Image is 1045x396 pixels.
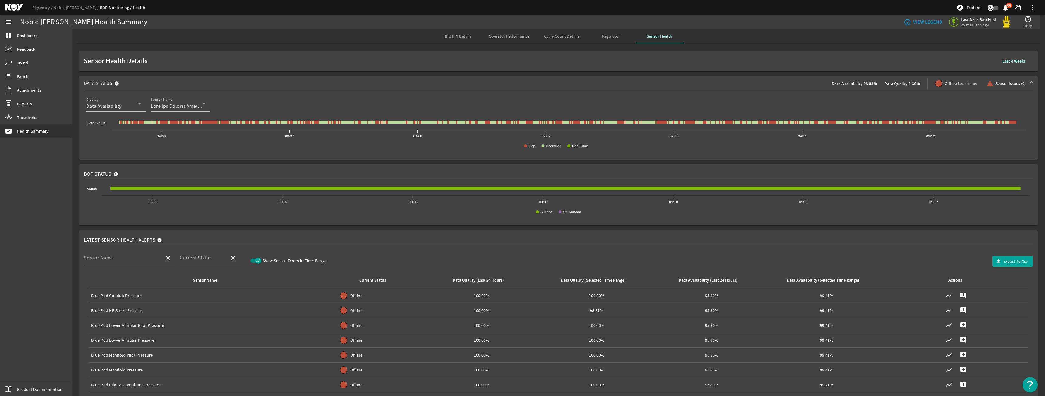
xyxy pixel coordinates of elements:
[427,293,537,299] div: 100.00%
[91,337,326,343] div: Blue Pod Lower Annular Pressure
[350,322,363,328] span: Offline
[489,34,529,38] span: Operator Performance
[427,322,537,328] div: 100.00%
[279,200,287,204] text: 09/07
[956,4,964,11] mat-icon: explore
[91,382,326,388] div: Blue Pod Pilot Accumulator Pressure
[945,366,952,374] mat-icon: show_chart
[960,366,967,374] mat-icon: add_comment
[542,337,652,343] div: 100.00%
[427,382,537,388] div: 100.00%
[1023,377,1038,392] button: Open Resource Center
[17,101,32,107] span: Reports
[657,367,767,373] div: 95.80%
[542,134,550,138] text: 09/09
[998,56,1030,66] button: Last 4 Weeks
[799,200,808,204] text: 09/11
[1000,16,1012,28] img: Yellowpod.svg
[657,307,767,313] div: 95.80%
[91,293,326,299] div: Blue Pod Conduit Pressure
[350,367,363,373] span: Offline
[1002,5,1009,11] button: 66
[91,352,326,358] div: Blue Pod Manifold Pilot Pressure
[954,3,983,12] button: Explore
[261,258,327,264] label: Show Sensor Errors in Time Range
[542,307,652,313] div: 98.81%
[193,277,217,284] div: Sensor Name
[772,337,882,343] div: 99.41%
[350,352,363,358] span: Offline
[542,293,652,299] div: 100.00%
[544,34,579,38] span: Cycle Count Details
[657,337,767,343] div: 95.80%
[84,237,155,243] span: Latest Sensor Health Alerts
[79,76,1038,91] mat-expansion-panel-header: Data StatusData Availability:98.63%Data Quality:5.36%Offlinelast 4 hoursSensor Issues (0)
[948,277,962,284] div: Actions
[86,97,98,102] mat-label: Display
[967,5,980,11] span: Explore
[1026,0,1040,15] button: more_vert
[926,134,935,138] text: 09/12
[91,277,324,284] div: Sensor Name
[32,5,53,10] a: Rigsentry
[657,322,767,328] div: 95.80%
[84,58,995,64] span: Sensor Health Details
[17,386,63,392] span: Product Documentation
[669,200,678,204] text: 09/10
[772,307,882,313] div: 99.41%
[17,46,35,52] span: Readback
[427,352,537,358] div: 100.00%
[960,351,967,359] mat-icon: add_comment
[149,200,157,204] text: 09/06
[542,382,652,388] div: 100.00%
[602,34,620,38] span: Regulator
[529,144,535,148] text: Gap
[164,254,171,262] mat-icon: close
[960,307,967,314] mat-icon: add_comment
[1024,15,1032,23] mat-icon: help_outline
[657,352,767,358] div: 95.80%
[350,382,363,388] span: Offline
[787,277,859,284] div: Data Availability (Selected Time Range)
[832,81,864,86] span: Data Availability:
[157,134,166,138] text: 09/06
[960,337,967,344] mat-icon: add_comment
[904,19,909,26] mat-icon: info_outline
[79,91,1038,160] div: Data StatusData Availability:98.63%Data Quality:5.36%Offlinelast 4 hoursSensor Issues (0)
[427,367,537,373] div: 100.00%
[91,307,326,313] div: Blue Pod HP Shear Pressure
[679,277,738,284] div: Data Availability (Last 24 Hours)
[350,337,363,343] span: Offline
[657,277,765,284] div: Data Availability (Last 24 Hours)
[285,134,294,138] text: 09/07
[86,103,122,109] span: Data Availability
[798,134,807,138] text: 09/11
[542,352,652,358] div: 100.00%
[17,73,29,80] span: Panels
[986,80,991,87] mat-icon: warning
[563,210,581,214] text: On Surface
[17,87,41,93] span: Attachments
[53,5,100,10] a: Noble [PERSON_NAME]
[100,5,133,10] a: BOP Monitoring
[5,32,12,39] mat-icon: dashboard
[772,293,882,299] div: 99.41%
[884,81,909,86] span: Data Quality:
[443,34,471,38] span: HPU KPI Details
[180,255,212,261] mat-label: Current Status
[539,200,548,204] text: 09/09
[17,60,28,66] span: Trend
[945,351,952,359] mat-icon: show_chart
[772,352,882,358] div: 99.41%
[5,127,12,135] mat-icon: monitor_heart
[647,34,672,38] span: Sensor Health
[909,81,920,86] span: 5.36%
[772,277,879,284] div: Data Availability (Selected Time Range)
[542,367,652,373] div: 100.00%
[133,5,146,11] a: Health
[1015,4,1022,11] mat-icon: support_agent
[945,337,952,344] mat-icon: show_chart
[945,80,977,87] span: Offline
[995,80,1026,86] span: Sensor Issues (0)
[453,277,504,284] div: Data Quality (Last 24 Hours)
